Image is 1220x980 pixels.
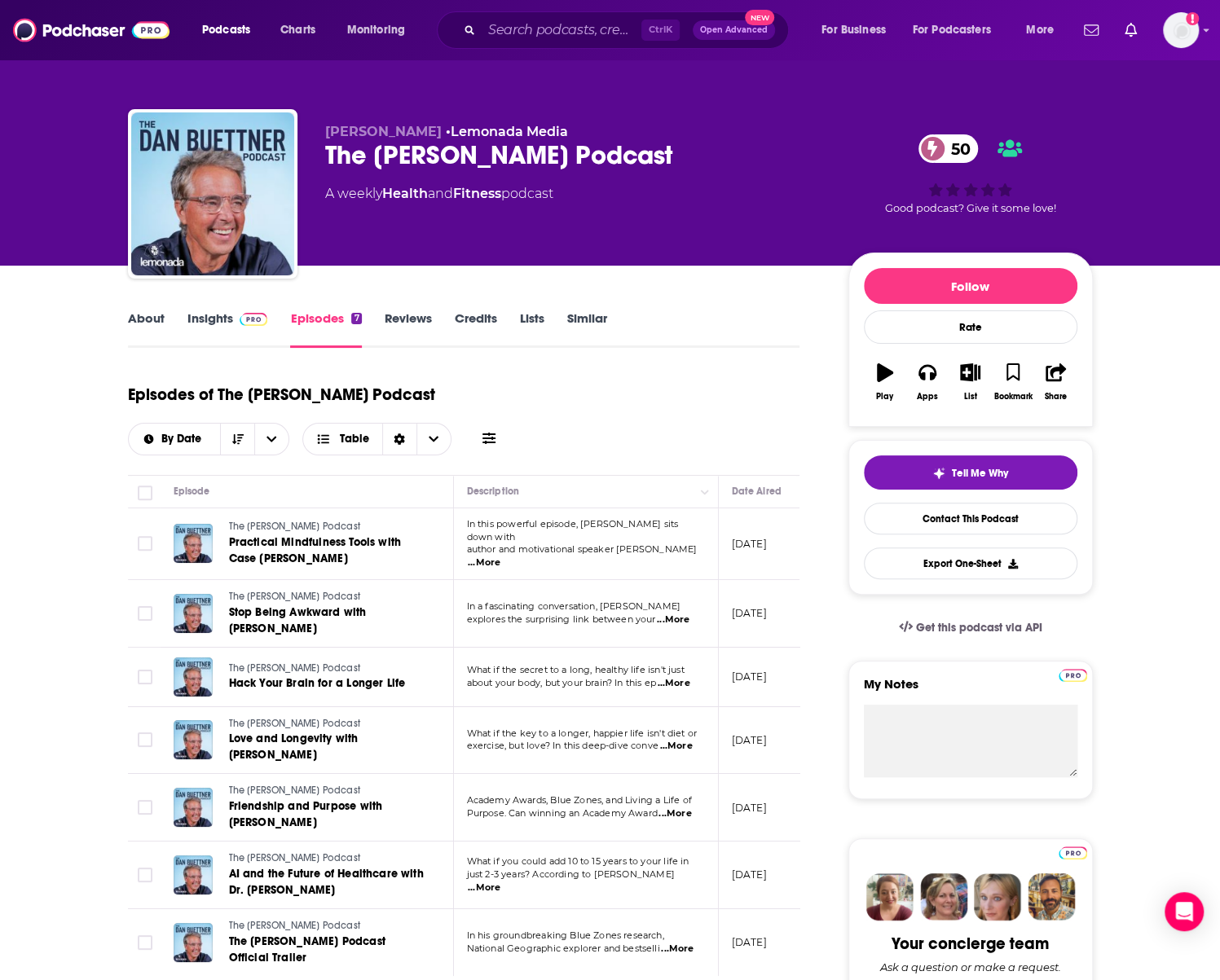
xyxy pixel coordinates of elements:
[138,670,152,684] span: Toggle select row
[229,662,360,674] span: The [PERSON_NAME] Podcast
[467,677,656,688] span: about your body, but your brain? In this ep
[1034,353,1077,411] button: Share
[1059,666,1087,682] a: Pro website
[1026,19,1054,42] span: More
[693,20,775,40] button: Open AdvancedNew
[892,934,1049,954] div: Your concierge team
[229,718,360,729] span: The [PERSON_NAME] Podcast
[290,310,361,348] a: Episodes7
[467,794,692,806] span: Academy Awards, Blue Zones, and Living a Life of
[949,353,991,411] button: List
[935,134,979,163] span: 50
[880,960,1061,973] div: Ask a question or make a request.
[906,353,949,411] button: Apps
[467,740,658,751] span: exercise, but love? In this deep-dive conve
[1165,892,1204,931] div: Open Intercom Messenger
[964,392,977,402] div: List
[1045,392,1067,402] div: Share
[467,518,679,543] span: In this powerful episode, [PERSON_NAME] sits down with
[467,855,689,867] span: What if you could add 10 to 15 years to your life in
[864,547,1077,579] button: Export One-Sheet
[128,423,290,455] h2: Choose List sort
[340,433,369,445] span: Table
[280,19,315,42] span: Charts
[993,392,1032,402] div: Bookmark
[732,935,767,949] p: [DATE]
[229,934,425,966] a: The [PERSON_NAME] Podcast Official Trailer
[240,313,268,326] img: Podchaser Pro
[658,807,691,820] span: ...More
[864,268,1077,304] button: Follow
[446,124,568,139] span: •
[732,670,767,683] p: [DATE]
[1163,12,1199,48] img: User Profile
[385,310,432,348] a: Reviews
[659,740,692,753] span: ...More
[174,481,210,501] div: Episode
[567,310,607,348] a: Similar
[864,353,906,411] button: Play
[382,424,416,455] div: Sort Direction
[520,310,544,348] a: Lists
[138,935,152,950] span: Toggle select row
[866,873,914,921] img: Sydney Profile
[915,621,1042,635] span: Get this podcast via API
[229,851,425,866] a: The [PERSON_NAME] Podcast
[138,606,152,621] span: Toggle select row
[864,310,1077,344] div: Rate
[129,433,221,445] button: open menu
[382,186,428,201] a: Health
[428,186,453,201] span: and
[1163,12,1199,48] button: Show profile menu
[452,11,804,49] div: Search podcasts, credits, & more...
[864,455,1077,490] button: tell me why sparkleTell Me Why
[902,17,1015,43] button: open menu
[467,929,664,941] span: In his groundbreaking Blue Zones research,
[920,873,967,921] img: Barbara Profile
[848,124,1093,225] div: 50Good podcast? Give it some love!
[467,727,697,739] span: What if the key to a longer, happier life isn't diet or
[467,868,675,880] span: just 2-3 years? According to [PERSON_NAME]
[229,520,425,534] a: The [PERSON_NAME] Podcast
[732,481,782,501] div: Date Aired
[467,664,685,675] span: What if the secret to a long, healthy life isn't just
[229,798,425,831] a: Friendship and Purpose with [PERSON_NAME]
[325,124,442,139] span: [PERSON_NAME]
[482,17,641,43] input: Search podcasts, credits, & more...
[138,536,152,551] span: Toggle select row
[468,556,500,569] span: ...More
[453,186,501,201] a: Fitness
[229,675,423,692] a: Hack Your Brain for a Longer Life
[229,732,359,762] span: Love and Longevity with [PERSON_NAME]
[229,731,425,763] a: Love and Longevity with [PERSON_NAME]
[468,881,500,894] span: ...More
[661,943,694,956] span: ...More
[732,868,767,881] p: [DATE]
[229,717,425,732] a: The [PERSON_NAME] Podcast
[876,392,893,402] div: Play
[745,10,774,25] span: New
[1118,16,1143,44] a: Show notifications dropdown
[732,537,767,551] p: [DATE]
[229,521,360,532] span: The [PERSON_NAME] Podcast
[138,800,152,815] span: Toggle select row
[467,807,658,819] span: Purpose. Can winning an Academy Award
[864,676,1077,705] label: My Notes
[229,534,425,567] a: Practical Mindfulness Tools with Case [PERSON_NAME]
[1059,846,1087,859] img: Podchaser Pro
[641,20,680,41] span: Ctrl K
[229,604,425,637] a: Stop Being Awkward with [PERSON_NAME]
[336,17,426,43] button: open menu
[657,677,689,690] span: ...More
[131,112,294,275] img: The Dan Buettner Podcast
[657,613,689,626] span: ...More
[1077,16,1105,44] a: Show notifications dropdown
[191,17,271,43] button: open menu
[229,784,360,796] span: The [PERSON_NAME] Podcast
[918,134,979,163] a: 50
[302,423,451,455] button: Choose View
[229,590,425,604] a: The [PERSON_NAME] Podcast
[220,424,254,455] button: Sort Direction
[229,919,425,934] a: The [PERSON_NAME] Podcast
